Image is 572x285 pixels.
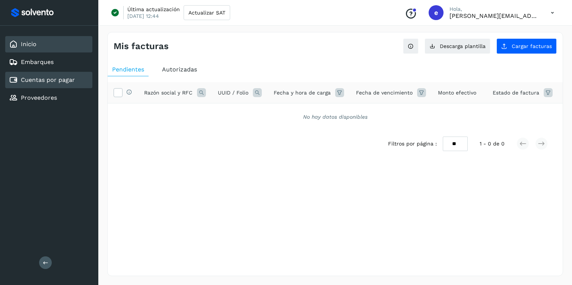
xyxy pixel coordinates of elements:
div: No hay datos disponibles [117,113,553,121]
span: Fecha y hora de carga [274,89,331,97]
span: UUID / Folio [218,89,248,97]
span: Pendientes [112,66,144,73]
div: Inicio [5,36,92,52]
a: Embarques [21,58,54,65]
span: Razón social y RFC [144,89,193,97]
span: Estado de factura [493,89,539,97]
span: Autorizadas [162,66,197,73]
a: Proveedores [21,94,57,101]
span: Monto efectivo [438,89,476,97]
h4: Mis facturas [114,41,169,52]
a: Cuentas por pagar [21,76,75,83]
p: [DATE] 12:44 [127,13,159,19]
span: Actualizar SAT [188,10,225,15]
button: Descarga plantilla [425,38,490,54]
button: Actualizar SAT [184,5,230,20]
span: Cargar facturas [512,44,552,49]
p: Última actualización [127,6,180,13]
span: Descarga plantilla [440,44,486,49]
div: Embarques [5,54,92,70]
a: Inicio [21,41,36,48]
span: 1 - 0 de 0 [480,140,505,148]
button: Cargar facturas [496,38,557,54]
p: ernesto+temporal@solvento.mx [449,12,539,19]
p: Hola, [449,6,539,12]
span: Filtros por página : [388,140,437,148]
span: Fecha de vencimiento [356,89,413,97]
div: Cuentas por pagar [5,72,92,88]
div: Proveedores [5,90,92,106]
